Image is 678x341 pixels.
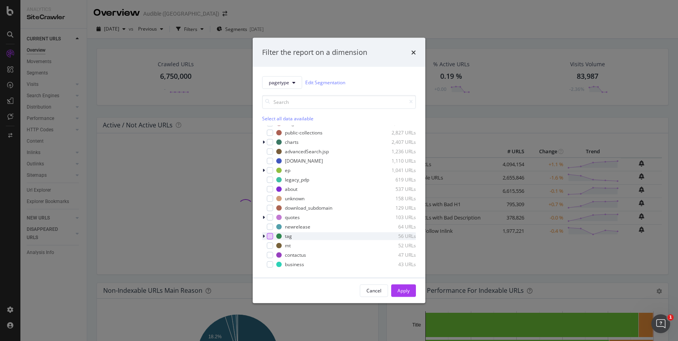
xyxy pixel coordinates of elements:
[285,261,304,268] div: business
[285,129,323,136] div: public-collections
[285,242,291,249] div: mt
[285,233,292,239] div: tag
[285,186,297,192] div: about
[285,148,329,155] div: advancedSearch.jsp
[377,261,416,268] div: 43 URLs
[285,139,299,145] div: charts
[377,233,416,239] div: 56 URLs
[377,167,416,174] div: 1,041 URLs
[262,47,367,58] div: Filter the report on a dimension
[377,148,416,155] div: 1,236 URLs
[285,167,290,174] div: ep
[360,284,388,297] button: Cancel
[262,115,416,122] div: Select all data available
[377,176,416,183] div: 619 URLs
[269,79,289,86] span: pagetype
[397,287,410,294] div: Apply
[285,214,300,221] div: quotes
[377,186,416,192] div: 537 URLs
[285,176,309,183] div: legacy_pdp
[377,158,416,164] div: 1,110 URLs
[377,242,416,249] div: 52 URLs
[285,205,332,211] div: download_subdomain
[366,287,381,294] div: Cancel
[377,252,416,258] div: 47 URLs
[262,95,416,109] input: Search
[285,223,310,230] div: newrelease
[377,223,416,230] div: 64 URLs
[285,158,323,164] div: [DOMAIN_NAME]
[262,76,302,89] button: pagetype
[285,252,306,258] div: contactus
[285,195,304,202] div: unknown
[667,314,674,321] span: 1
[377,205,416,211] div: 129 URLs
[253,38,425,303] div: modal
[377,139,416,145] div: 2,407 URLs
[391,284,416,297] button: Apply
[377,129,416,136] div: 2,827 URLs
[651,314,670,333] iframe: Intercom live chat
[305,78,345,87] a: Edit Segmentation
[411,47,416,58] div: times
[377,195,416,202] div: 158 URLs
[377,214,416,221] div: 103 URLs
